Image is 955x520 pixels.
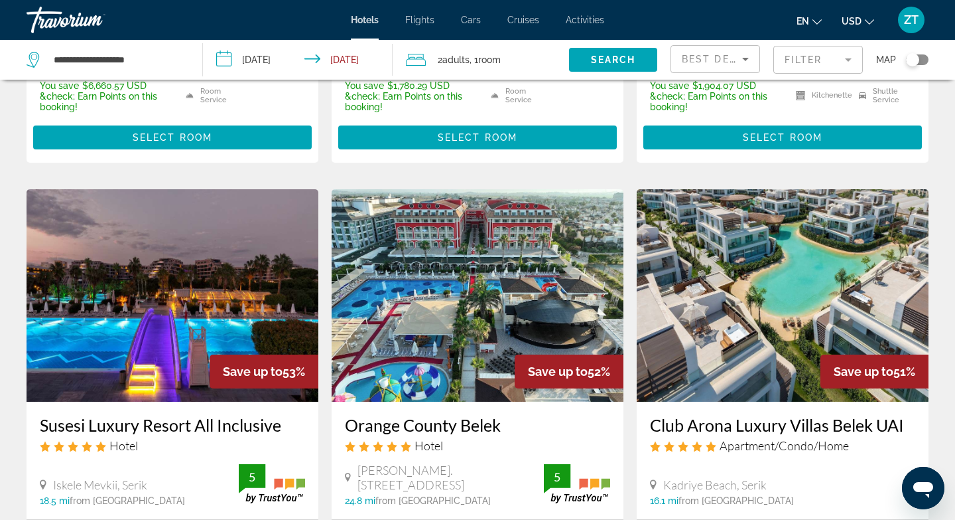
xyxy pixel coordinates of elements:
span: Select Room [438,132,517,143]
span: from [GEOGRAPHIC_DATA] [678,495,794,506]
span: Kadriye Beach, Serik [663,477,767,492]
span: You save [345,80,384,91]
span: 18.5 mi [40,495,70,506]
span: USD [842,16,861,27]
span: Save up to [223,365,283,379]
span: 16.1 mi [650,495,678,506]
a: Cars [461,15,481,25]
button: Search [569,48,657,72]
div: 5 star Apartment [650,438,915,453]
span: [PERSON_NAME]. [STREET_ADDRESS] [357,463,544,492]
p: $1,780.29 USD [345,80,474,91]
div: 5 star Hotel [345,438,610,453]
a: Club Arona Luxury Villas Belek UAI [650,415,915,435]
span: Iskele Mevkii, Serik [53,477,147,492]
button: User Menu [894,6,928,34]
span: Save up to [528,365,588,379]
p: $1,904.07 USD [650,80,779,91]
span: Best Deals [682,54,751,64]
button: Change currency [842,11,874,31]
button: Filter [773,45,863,74]
a: Select Room [338,128,617,143]
span: Map [876,50,896,69]
li: Room Service [484,86,547,106]
span: Search [591,54,636,65]
li: Shuttle Service [852,86,915,106]
a: Orange County Belek [345,415,610,435]
a: Select Room [33,128,312,143]
a: Cruises [507,15,539,25]
span: 2 [438,50,470,69]
iframe: Кнопка запуска окна обмена сообщениями [902,467,944,509]
span: Save up to [834,365,893,379]
div: 5 [544,469,570,485]
span: from [GEOGRAPHIC_DATA] [375,495,491,506]
button: Change language [796,11,822,31]
p: &check; Earn Points on this booking! [345,91,474,112]
a: Activities [566,15,604,25]
div: 5 [239,469,265,485]
button: Select Room [33,126,312,149]
div: 53% [210,355,318,389]
li: Room Service [179,86,242,106]
p: &check; Earn Points on this booking! [650,91,779,112]
span: Hotel [414,438,443,453]
p: &check; Earn Points on this booking! [40,91,169,112]
button: Check-in date: Sep 26, 2025 Check-out date: Sep 29, 2025 [203,40,393,80]
img: trustyou-badge.svg [544,464,610,503]
span: Hotel [109,438,138,453]
img: trustyou-badge.svg [239,464,305,503]
mat-select: Sort by [682,51,749,67]
a: Hotels [351,15,379,25]
a: Travorium [27,3,159,37]
button: Travelers: 2 adults, 0 children [393,40,569,80]
span: Room [478,54,501,65]
div: 5 star Hotel [40,438,305,453]
button: Select Room [643,126,922,149]
button: Toggle map [896,54,928,66]
span: Adults [442,54,470,65]
span: , 1 [470,50,501,69]
a: Susesi Luxury Resort All Inclusive [40,415,305,435]
p: $6,660.57 USD [40,80,169,91]
span: Select Room [133,132,212,143]
span: Select Room [743,132,822,143]
img: Hotel image [27,189,318,402]
div: 51% [820,355,928,389]
button: Select Room [338,126,617,149]
a: Select Room [643,128,922,143]
span: en [796,16,809,27]
span: You save [650,80,689,91]
span: 24.8 mi [345,495,375,506]
span: from [GEOGRAPHIC_DATA] [70,495,185,506]
img: Hotel image [332,189,623,402]
div: 52% [515,355,623,389]
a: Flights [405,15,434,25]
li: Kitchenette [789,86,852,106]
span: You save [40,80,79,91]
span: Apartment/Condo/Home [720,438,849,453]
img: Hotel image [637,189,928,402]
span: ZT [904,13,919,27]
